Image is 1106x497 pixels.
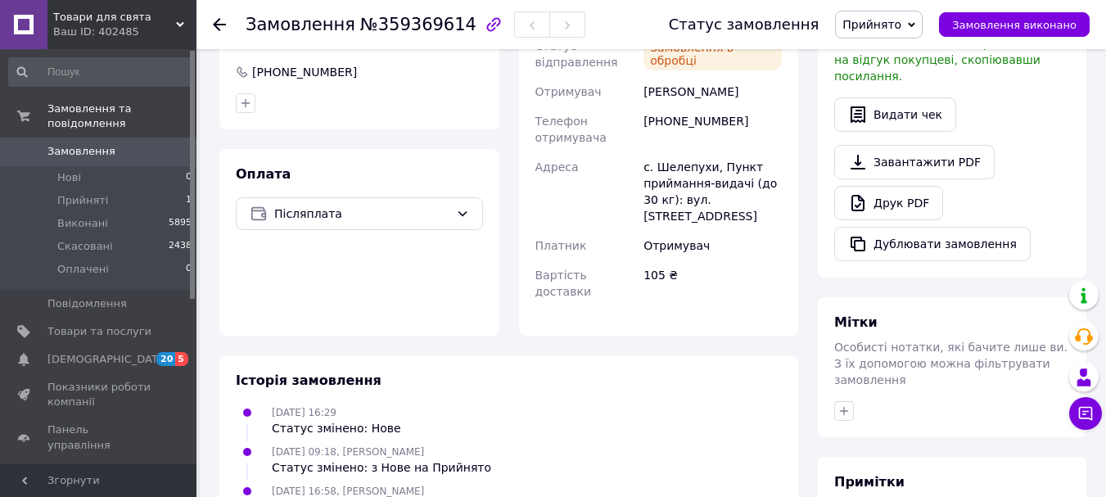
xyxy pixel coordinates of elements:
div: [PERSON_NAME] [640,77,785,106]
span: Статус відправлення [535,39,618,69]
span: Оплата [236,166,291,182]
span: Замовлення виконано [952,19,1077,31]
span: Виконані [57,216,108,231]
span: Прийнято [842,18,901,31]
span: Оплачені [57,262,109,277]
div: Отримувач [640,231,785,260]
span: Адреса [535,160,579,174]
span: 5895 [169,216,192,231]
span: Історія замовлення [236,373,381,388]
button: Замовлення виконано [939,12,1090,37]
div: Ваш ID: 402485 [53,25,196,39]
span: 0 [186,262,192,277]
button: Видати чек [834,97,956,132]
span: У вас є 29 днів, щоб відправити запит на відгук покупцеві, скопіювавши посилання. [834,37,1064,83]
span: Вартість доставки [535,269,591,298]
span: Показники роботи компанії [47,380,151,409]
span: 20 [156,352,175,366]
span: 0 [186,170,192,185]
span: Товари для свята [53,10,176,25]
span: [DEMOGRAPHIC_DATA] [47,352,169,367]
input: Пошук [8,57,193,87]
button: Чат з покупцем [1069,397,1102,430]
span: 1 [186,193,192,208]
span: [DATE] 16:29 [272,407,336,418]
span: 2438 [169,239,192,254]
span: Замовлення [246,15,355,34]
span: Панель управління [47,422,151,452]
span: Отримувач [535,85,602,98]
a: Друк PDF [834,186,943,220]
div: Статус змінено: Нове [272,420,401,436]
span: Особисті нотатки, які бачите лише ви. З їх допомогою можна фільтрувати замовлення [834,341,1068,386]
a: Завантажити PDF [834,145,995,179]
div: Повернутися назад [213,16,226,33]
span: Післяплата [274,205,449,223]
span: Прийняті [57,193,108,208]
button: Дублювати замовлення [834,227,1031,261]
span: Мітки [834,314,878,330]
span: [DATE] 09:18, [PERSON_NAME] [272,446,424,458]
span: 5 [175,352,188,366]
div: [PHONE_NUMBER] [251,64,359,80]
span: Повідомлення [47,296,127,311]
span: №359369614 [360,15,476,34]
span: Скасовані [57,239,113,254]
span: Телефон отримувача [535,115,607,144]
span: Замовлення [47,144,115,159]
div: [PHONE_NUMBER] [640,106,785,152]
span: Товари та послуги [47,324,151,339]
div: Статус змінено: з Нове на Прийнято [272,459,491,476]
span: [DATE] 16:58, [PERSON_NAME] [272,486,424,497]
div: 105 ₴ [640,260,785,306]
span: Примітки [834,474,905,490]
div: Замовлення в обробці [643,38,782,70]
span: Замовлення та повідомлення [47,102,196,131]
div: с. Шелепухи, Пункт приймання-видачі (до 30 кг): вул. [STREET_ADDRESS] [640,152,785,231]
div: Статус замовлення [669,16,819,33]
span: Платник [535,239,587,252]
span: Нові [57,170,81,185]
